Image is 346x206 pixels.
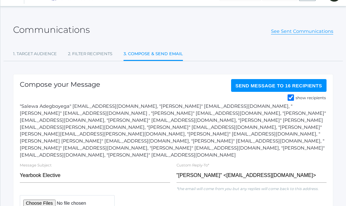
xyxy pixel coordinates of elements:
[288,94,294,101] input: show recipients
[13,25,90,35] h2: Communications
[124,48,183,61] a: 3. Compose & Send Email
[294,95,326,103] span: show recipients
[20,81,100,95] h1: Compose your Message
[236,83,322,88] span: Send Message to 16 recipients
[177,187,318,191] em: *the email will come from you but any replies will come back to this address.
[20,103,327,158] div: "Salewa Adegboyega" [EMAIL_ADDRESS][DOMAIN_NAME], "[PERSON_NAME]" [EMAIL_ADDRESS][DOMAIN_NAME], "...
[68,48,112,60] a: 2. Filter Recipients
[177,163,209,167] label: Custom Reply-To*
[231,79,327,92] button: Send Message to 16 recipients
[271,28,333,34] a: See Sent Communications
[177,169,327,183] input: "Full Name" <email@email.com>
[13,48,57,60] a: 1. Target Audience
[20,163,52,167] label: Message Subject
